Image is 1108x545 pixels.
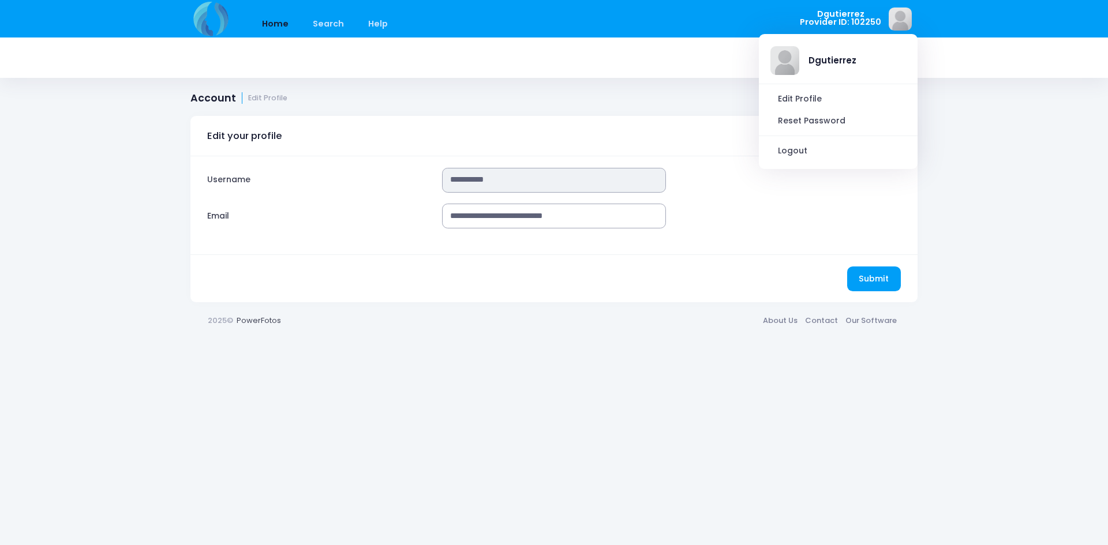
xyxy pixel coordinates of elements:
h1: Account [190,92,287,104]
h3: Edit your profile [207,120,282,152]
span: Dgutierrez Provider ID: 102250 [800,10,881,27]
button: Submit [847,266,901,291]
img: Logo [770,46,799,75]
a: Logout [768,140,908,162]
a: Help [357,10,399,37]
img: image [889,7,912,31]
a: Search [301,10,355,37]
a: Our Software [841,310,900,330]
a: PowerFotos [237,315,281,326]
a: About Us [759,310,801,330]
label: Username [202,168,437,193]
a: Reset Password [768,110,908,132]
span: 2025© [208,315,233,326]
a: Edit Profile [768,88,908,110]
label: Email [202,204,437,228]
small: Edit Profile [248,94,287,103]
div: Dgutierrez [808,54,856,67]
a: Contact [801,310,841,330]
a: Home [250,10,300,37]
